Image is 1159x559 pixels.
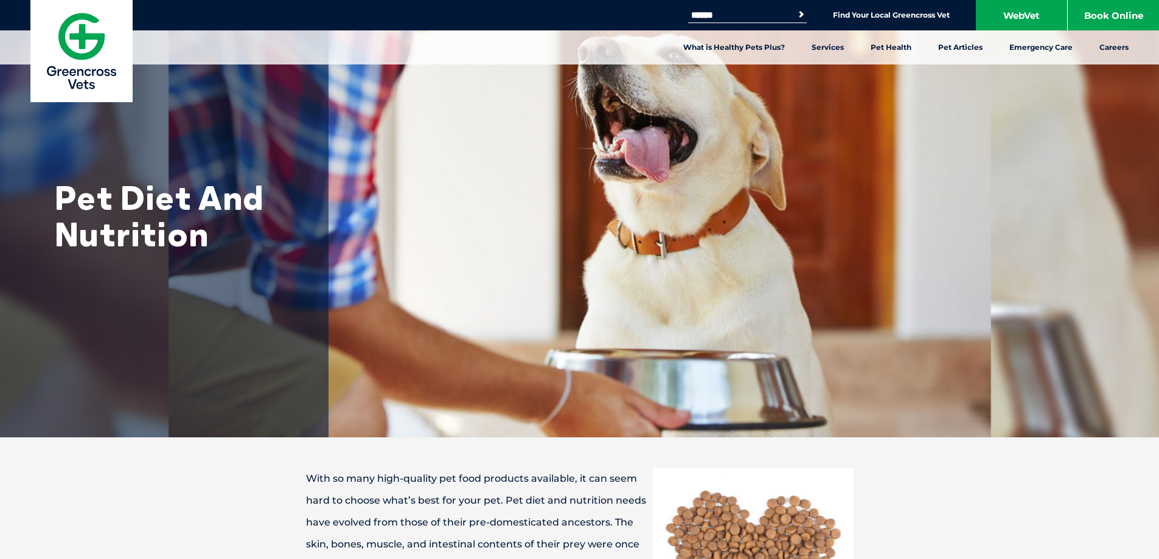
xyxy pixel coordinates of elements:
[798,30,857,64] a: Services
[795,9,807,21] button: Search
[833,10,950,20] a: Find Your Local Greencross Vet
[857,30,925,64] a: Pet Health
[996,30,1086,64] a: Emergency Care
[925,30,996,64] a: Pet Articles
[670,30,798,64] a: What is Healthy Pets Plus?
[55,179,298,252] h1: Pet Diet And Nutrition
[1086,30,1142,64] a: Careers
